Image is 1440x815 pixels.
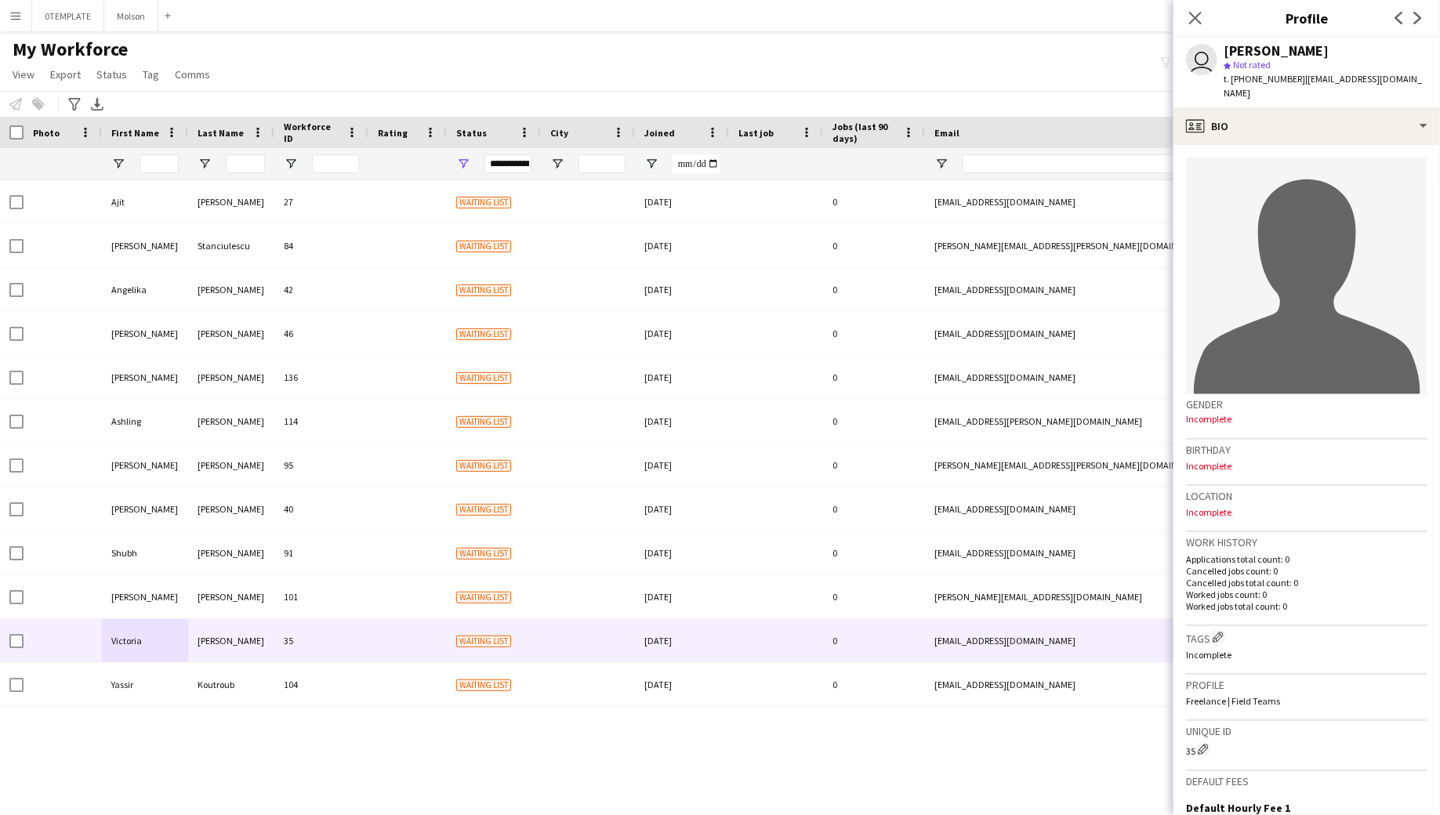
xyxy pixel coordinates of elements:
div: [EMAIL_ADDRESS][DOMAIN_NAME] [925,531,1239,574]
div: 42 [274,268,368,311]
span: Waiting list [456,241,511,252]
div: [EMAIL_ADDRESS][DOMAIN_NAME] [925,268,1239,311]
h3: Profile [1186,678,1427,692]
p: Cancelled jobs count: 0 [1186,565,1427,577]
div: 114 [274,400,368,443]
app-action-btn: Advanced filters [65,95,84,114]
button: Open Filter Menu [456,157,470,171]
span: t. [PHONE_NUMBER] [1224,73,1305,85]
a: Comms [169,64,216,85]
div: [EMAIL_ADDRESS][DOMAIN_NAME] [925,487,1239,531]
div: [DATE] [635,531,729,574]
span: City [550,127,568,139]
div: [PERSON_NAME] [102,444,188,487]
div: [DATE] [635,400,729,443]
div: [EMAIL_ADDRESS][DOMAIN_NAME] [925,180,1239,223]
span: Email [934,127,959,139]
div: [PERSON_NAME] [1224,44,1329,58]
div: 27 [274,180,368,223]
div: [PERSON_NAME] [188,400,274,443]
p: Freelance | Field Teams [1186,695,1427,707]
div: 35 [274,619,368,662]
div: 0 [823,487,925,531]
span: Waiting list [456,636,511,647]
div: [DATE] [635,312,729,355]
div: Shubh [102,531,188,574]
div: [DATE] [635,575,729,618]
span: Workforce ID [284,121,340,144]
div: [PERSON_NAME] [188,487,274,531]
div: 0 [823,180,925,223]
span: Waiting list [456,328,511,340]
h3: Profile [1173,8,1440,28]
div: [EMAIL_ADDRESS][PERSON_NAME][DOMAIN_NAME] [925,400,1239,443]
p: Incomplete [1186,649,1427,661]
span: Not rated [1233,59,1271,71]
span: Waiting list [456,679,511,691]
h3: Tags [1186,629,1427,646]
h3: Location [1186,489,1427,503]
div: 0 [823,224,925,267]
input: Email Filter Input [963,154,1229,173]
span: Comms [175,67,210,81]
span: Waiting list [456,416,511,428]
span: Photo [33,127,60,139]
h3: Unique ID [1186,724,1427,738]
div: 46 [274,312,368,355]
h3: Work history [1186,535,1427,549]
span: Waiting list [456,460,511,472]
span: Status [96,67,127,81]
div: [DATE] [635,224,729,267]
div: [EMAIL_ADDRESS][DOMAIN_NAME] [925,312,1239,355]
input: City Filter Input [579,154,626,173]
span: Waiting list [456,592,511,603]
div: [DATE] [635,663,729,706]
div: 0 [823,531,925,574]
h3: Gender [1186,397,1427,411]
div: [EMAIL_ADDRESS][DOMAIN_NAME] [925,356,1239,399]
p: Cancelled jobs total count: 0 [1186,577,1427,589]
span: | [EMAIL_ADDRESS][DOMAIN_NAME] [1224,73,1422,99]
span: Waiting list [456,372,511,384]
div: 0 [823,575,925,618]
button: Molson [104,1,158,31]
div: [PERSON_NAME][EMAIL_ADDRESS][PERSON_NAME][DOMAIN_NAME] [925,224,1239,267]
div: [DATE] [635,356,729,399]
div: [EMAIL_ADDRESS][DOMAIN_NAME] [925,663,1239,706]
div: Stanciulescu [188,224,274,267]
div: [PERSON_NAME] [188,268,274,311]
div: [PERSON_NAME] [188,312,274,355]
div: [PERSON_NAME] [102,312,188,355]
button: 0TEMPLATE [32,1,104,31]
h3: Default Hourly Fee 1 [1186,801,1290,815]
span: Rating [378,127,408,139]
input: Last Name Filter Input [226,154,265,173]
span: Waiting list [456,504,511,516]
div: [PERSON_NAME] [188,575,274,618]
div: [DATE] [635,444,729,487]
span: Export [50,67,81,81]
div: 101 [274,575,368,618]
div: [PERSON_NAME] [102,356,188,399]
div: 0 [823,400,925,443]
div: 0 [823,356,925,399]
p: Worked jobs count: 0 [1186,589,1427,600]
div: 35 [1186,741,1427,757]
span: Waiting list [456,284,511,296]
span: Tag [143,67,159,81]
span: My Workforce [13,38,128,61]
a: Tag [136,64,165,85]
div: [PERSON_NAME] [188,619,274,662]
div: 40 [274,487,368,531]
span: Last job [738,127,774,139]
span: Waiting list [456,548,511,560]
span: Waiting list [456,197,511,208]
input: Workforce ID Filter Input [312,154,359,173]
button: Open Filter Menu [284,157,298,171]
div: Bio [1173,107,1440,145]
a: Export [44,64,87,85]
div: Koutroub [188,663,274,706]
div: 0 [823,444,925,487]
a: Status [90,64,133,85]
div: 0 [823,268,925,311]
